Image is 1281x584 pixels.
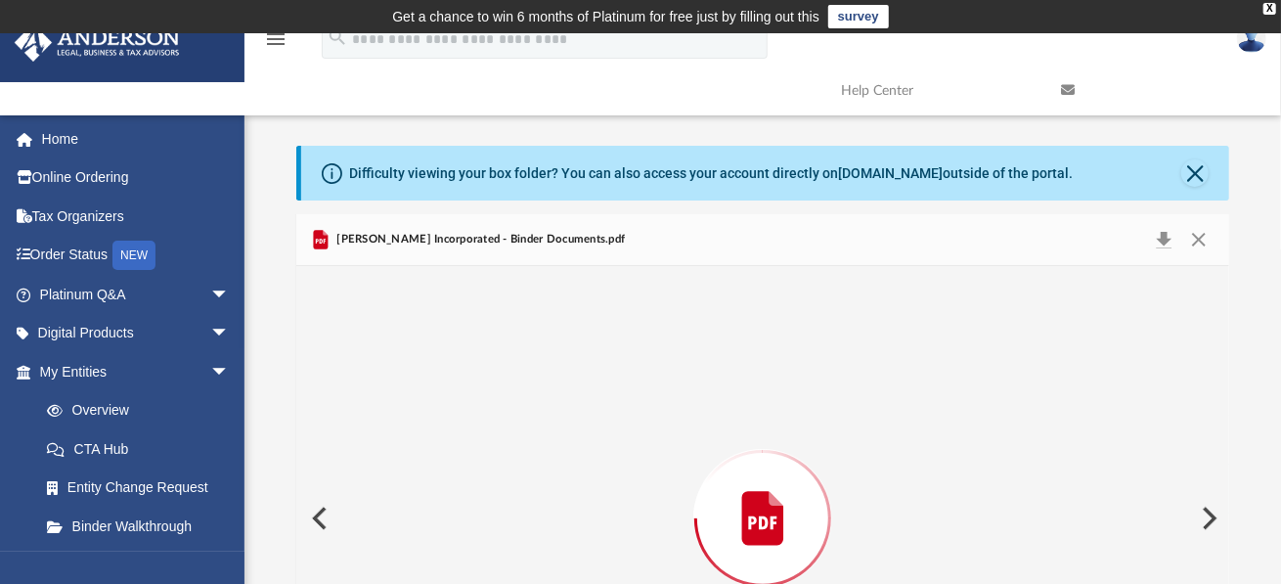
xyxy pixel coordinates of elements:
a: Digital Productsarrow_drop_down [14,314,259,353]
a: Binder Walkthrough [27,507,259,546]
img: User Pic [1237,24,1266,53]
a: My Entitiesarrow_drop_down [14,352,259,391]
img: Anderson Advisors Platinum Portal [9,23,186,62]
a: Order StatusNEW [14,236,259,276]
span: arrow_drop_down [210,352,249,392]
a: Platinum Q&Aarrow_drop_down [14,275,259,314]
span: [PERSON_NAME] Incorporated - Binder Documents.pdf [332,231,625,248]
a: survey [828,5,889,28]
a: Overview [27,391,259,430]
a: Entity Change Request [27,469,259,508]
a: Tax Organizers [14,197,259,236]
a: Online Ordering [14,158,259,198]
div: close [1263,3,1276,15]
i: menu [264,27,287,51]
button: Close [1181,226,1216,253]
span: arrow_drop_down [210,275,249,315]
a: [DOMAIN_NAME] [838,165,943,181]
button: Download [1146,226,1181,253]
button: Previous File [296,491,339,546]
a: Home [14,119,259,158]
a: CTA Hub [27,429,259,469]
span: arrow_drop_down [210,314,249,354]
a: menu [264,37,287,51]
a: Help Center [826,52,1046,129]
div: Get a chance to win 6 months of Platinum for free just by filling out this [392,5,819,28]
button: Close [1181,159,1209,187]
i: search [327,26,348,48]
div: NEW [112,241,155,270]
div: Difficulty viewing your box folder? You can also access your account directly on outside of the p... [349,163,1073,184]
